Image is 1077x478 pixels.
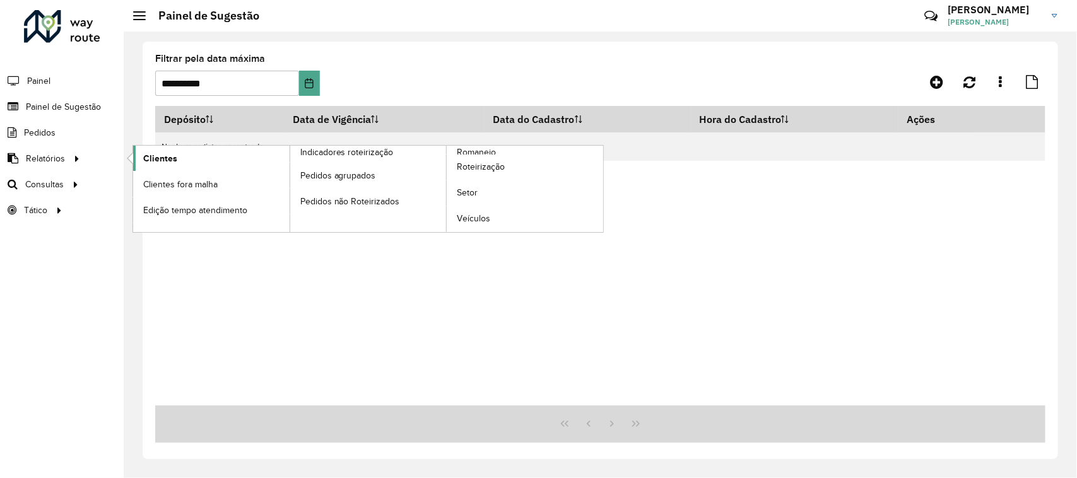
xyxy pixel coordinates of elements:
h3: [PERSON_NAME] [948,4,1042,16]
h2: Painel de Sugestão [146,9,259,23]
span: Clientes [143,152,177,165]
th: Data de Vigência [285,106,485,132]
th: Ações [898,106,974,132]
label: Filtrar pela data máxima [155,51,265,66]
span: Roteirização [457,160,505,173]
span: Pedidos não Roteirizados [300,195,400,208]
span: Consultas [25,178,64,191]
th: Hora do Cadastro [691,106,898,132]
a: Pedidos não Roteirizados [290,189,447,214]
span: Pedidos agrupados [300,169,376,182]
a: Roteirização [447,154,603,180]
a: Veículos [447,206,603,231]
td: Nenhum registro encontrado [155,132,1045,161]
a: Romaneio [290,146,604,232]
span: Painel [27,74,50,88]
span: Setor [457,186,478,199]
a: Setor [447,180,603,206]
span: [PERSON_NAME] [948,16,1042,28]
span: Relatórios [26,152,65,165]
span: Pedidos [24,126,56,139]
a: Contato Rápido [917,3,945,30]
th: Depósito [155,106,285,132]
span: Painel de Sugestão [26,100,101,114]
span: Tático [24,204,47,217]
a: Indicadores roteirização [133,146,447,232]
a: Edição tempo atendimento [133,197,290,223]
span: Veículos [457,212,490,225]
span: Romaneio [457,146,496,159]
span: Edição tempo atendimento [143,204,247,217]
span: Indicadores roteirização [300,146,394,159]
span: Clientes fora malha [143,178,218,191]
a: Clientes [133,146,290,171]
th: Data do Cadastro [485,106,691,132]
a: Clientes fora malha [133,172,290,197]
button: Choose Date [299,71,320,96]
a: Pedidos agrupados [290,163,447,188]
